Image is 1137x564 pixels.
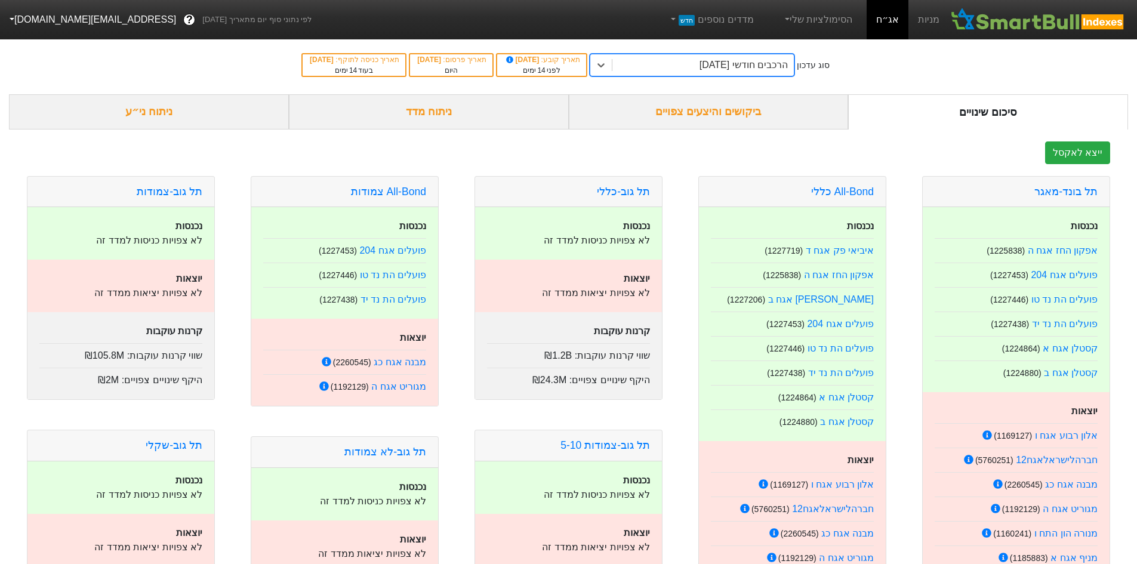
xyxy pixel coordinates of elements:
[994,431,1032,440] small: ( 1169127 )
[399,482,426,492] strong: נכנסות
[85,350,124,360] span: ₪105.8M
[819,392,874,402] a: קסטלן אגח א
[537,66,545,75] span: 14
[351,186,426,198] a: All-Bond צמודות
[624,528,650,538] strong: יוצאות
[1071,406,1098,416] strong: יוצאות
[319,270,357,280] small: ( 1227446 )
[993,529,1031,538] small: ( 1160241 )
[1034,186,1098,198] a: תל בונד-מאגר
[176,528,202,538] strong: יוצאות
[751,504,790,514] small: ( 5760251 )
[811,479,874,489] a: אלון רבוע אגח ו
[263,547,426,561] p: לא צפויות יציאות ממדד זה
[310,56,335,64] span: [DATE]
[532,375,566,385] span: ₪24.3M
[767,368,805,378] small: ( 1227438 )
[797,59,830,72] div: סוג עדכון
[1044,368,1098,378] a: קסטלן אגח ב
[399,221,426,231] strong: נכנסות
[98,375,119,385] span: ₪2M
[811,186,874,198] a: All-Bond כללי
[417,56,443,64] span: [DATE]
[1016,455,1098,465] a: חברהלישראלאגח12
[990,295,1028,304] small: ( 1227446 )
[1004,480,1043,489] small: ( 2260545 )
[1043,504,1098,514] a: מגוריט אגח ה
[560,439,650,451] a: תל גוב-צמודות 5-10
[1045,479,1098,489] a: מבנה אגח כג
[186,12,193,28] span: ?
[1003,368,1042,378] small: ( 1224880 )
[400,534,426,544] strong: יוצאות
[792,504,874,514] a: חברהלישראלאגח12
[975,455,1013,465] small: ( 5760251 )
[503,54,580,65] div: תאריך קובע :
[1043,343,1098,353] a: קסטלן אגח א
[1034,528,1098,538] a: מנורה הון התח ו
[176,273,202,283] strong: יוצאות
[779,417,818,427] small: ( 1224880 )
[331,382,369,392] small: ( 1192129 )
[991,319,1029,329] small: ( 1227438 )
[416,54,486,65] div: תאריך פרסום :
[504,56,541,64] span: [DATE]
[594,326,650,336] strong: קרנות עוקבות
[597,186,650,198] a: תל גוב-כללי
[821,528,874,538] a: מבנה אגח כג
[39,540,202,554] p: לא צפויות יציאות ממדד זה
[344,446,426,458] a: תל גוב-לא צמודות
[807,319,874,329] a: פועלים אגח 204
[1031,270,1098,280] a: פועלים אגח 204
[1032,319,1098,329] a: פועלים הת נד יד
[679,15,695,26] span: חדש
[1071,221,1098,231] strong: נכנסות
[175,221,202,231] strong: נכנסות
[778,393,816,402] small: ( 1224864 )
[39,343,202,363] div: שווי קרנות עוקבות :
[1045,141,1110,164] button: ייצא לאקסל
[848,455,874,465] strong: יוצאות
[309,65,399,76] div: בעוד ימים
[1050,553,1098,563] a: מניף אגח א
[820,417,874,427] a: קסטלן אגח ב
[146,439,202,451] a: תל גוב-שקלי
[175,475,202,485] strong: נכנסות
[309,54,399,65] div: תאריך כניסה לתוקף :
[1028,245,1098,255] a: אפקון החז אגח ה
[848,94,1128,130] div: סיכום שינויים
[400,332,426,343] strong: יוצאות
[847,221,874,231] strong: נכנסות
[664,8,759,32] a: מדדים נוספיםחדש
[137,186,202,198] a: תל גוב-צמודות
[487,368,650,387] div: היקף שינויים צפויים :
[766,319,805,329] small: ( 1227453 )
[371,381,426,392] a: מגוריט אגח ה
[487,540,650,554] p: לא צפויות יציאות ממדד זה
[1031,294,1098,304] a: פועלים הת נד טו
[445,66,458,75] span: היום
[202,14,312,26] span: לפי נתוני סוף יום מתאריך [DATE]
[487,488,650,502] p: לא צפויות כניסות למדד זה
[765,246,803,255] small: ( 1227719 )
[39,286,202,300] p: לא צפויות יציאות ממדד זה
[806,245,874,255] a: איביאי פק אגח ד
[727,295,765,304] small: ( 1227206 )
[623,221,650,231] strong: נכנסות
[700,58,788,72] div: הרכבים חודשי [DATE]
[778,8,858,32] a: הסימולציות שלי
[766,344,805,353] small: ( 1227446 )
[487,343,650,363] div: שווי קרנות עוקבות :
[360,270,426,280] a: פועלים הת נד טו
[1002,504,1040,514] small: ( 1192129 )
[1010,553,1048,563] small: ( 1185883 )
[9,94,289,130] div: ניתוח ני״ע
[569,94,849,130] div: ביקושים והיצעים צפויים
[39,233,202,248] p: לא צפויות כניסות למדד זה
[263,494,426,508] p: לא צפויות כניסות למדד זה
[487,286,650,300] p: לא צפויות יציאות ממדד זה
[359,245,426,255] a: פועלים אגח 204
[990,270,1028,280] small: ( 1227453 )
[503,65,580,76] div: לפני ימים
[374,357,426,367] a: מבנה אגח כג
